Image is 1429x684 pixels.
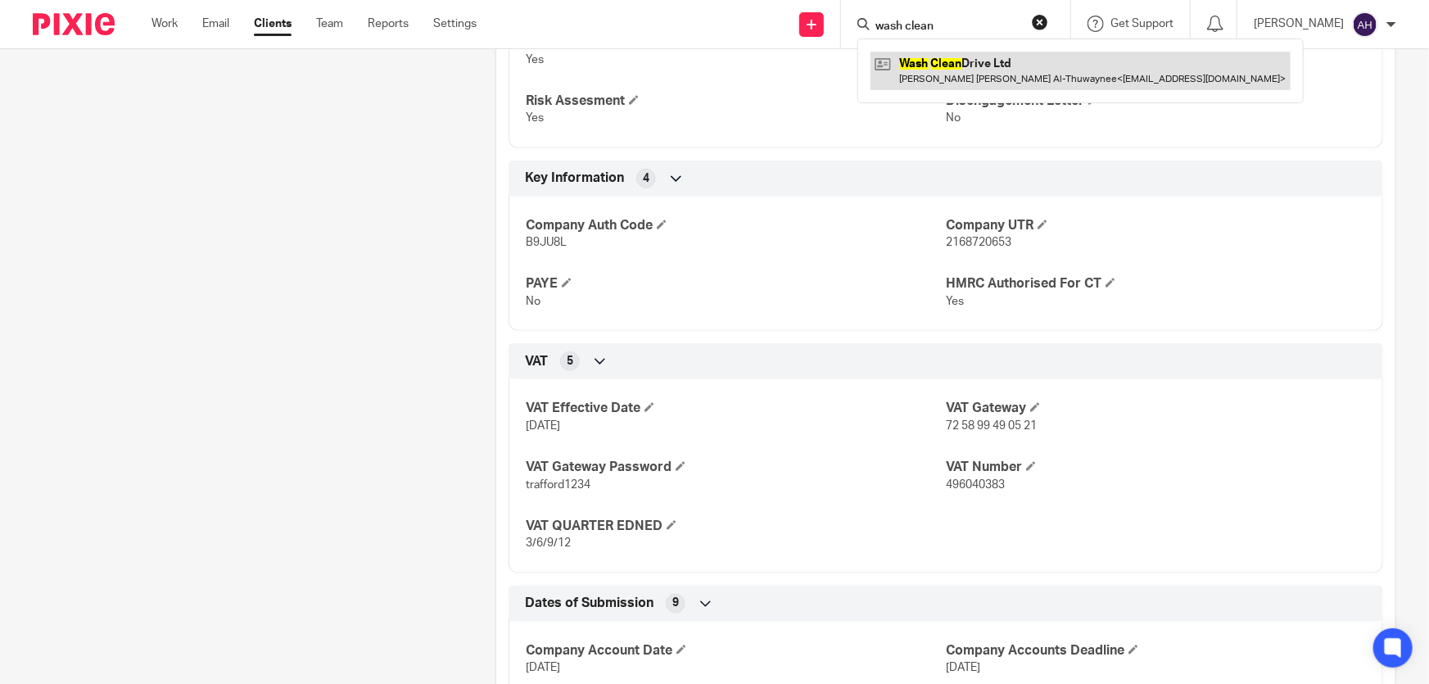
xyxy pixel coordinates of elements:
[254,16,292,32] a: Clients
[526,642,946,659] h4: Company Account Date
[526,518,946,535] h4: VAT QUARTER EDNED
[202,16,229,32] a: Email
[525,595,653,612] span: Dates of Submission
[643,170,649,187] span: 4
[526,420,560,432] span: [DATE]
[316,16,343,32] a: Team
[1032,14,1048,30] button: Clear
[874,20,1021,34] input: Search
[526,237,567,248] span: B9JU8L
[525,170,624,187] span: Key Information
[946,642,1366,659] h4: Company Accounts Deadline
[526,459,946,476] h4: VAT Gateway Password
[526,537,571,549] span: 3/6/9/12
[526,112,544,124] span: Yes
[946,112,961,124] span: No
[946,275,1366,292] h4: HMRC Authorised For CT
[672,595,679,611] span: 9
[526,400,946,417] h4: VAT Effective Date
[946,237,1011,248] span: 2168720653
[526,275,946,292] h4: PAYE
[946,479,1005,491] span: 496040383
[946,662,980,673] span: [DATE]
[368,16,409,32] a: Reports
[526,217,946,234] h4: Company Auth Code
[526,54,544,66] span: Yes
[946,296,964,307] span: Yes
[567,353,573,369] span: 5
[525,353,548,370] span: VAT
[433,16,477,32] a: Settings
[526,93,946,110] h4: Risk Assesment
[1110,18,1173,29] span: Get Support
[526,479,590,491] span: trafford1234
[946,420,1037,432] span: 72 58 99 49 05 21
[946,459,1366,476] h4: VAT Number
[526,296,540,307] span: No
[33,13,115,35] img: Pixie
[151,16,178,32] a: Work
[1352,11,1378,38] img: svg%3E
[526,662,560,673] span: [DATE]
[946,400,1366,417] h4: VAT Gateway
[946,217,1366,234] h4: Company UTR
[1254,16,1344,32] p: [PERSON_NAME]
